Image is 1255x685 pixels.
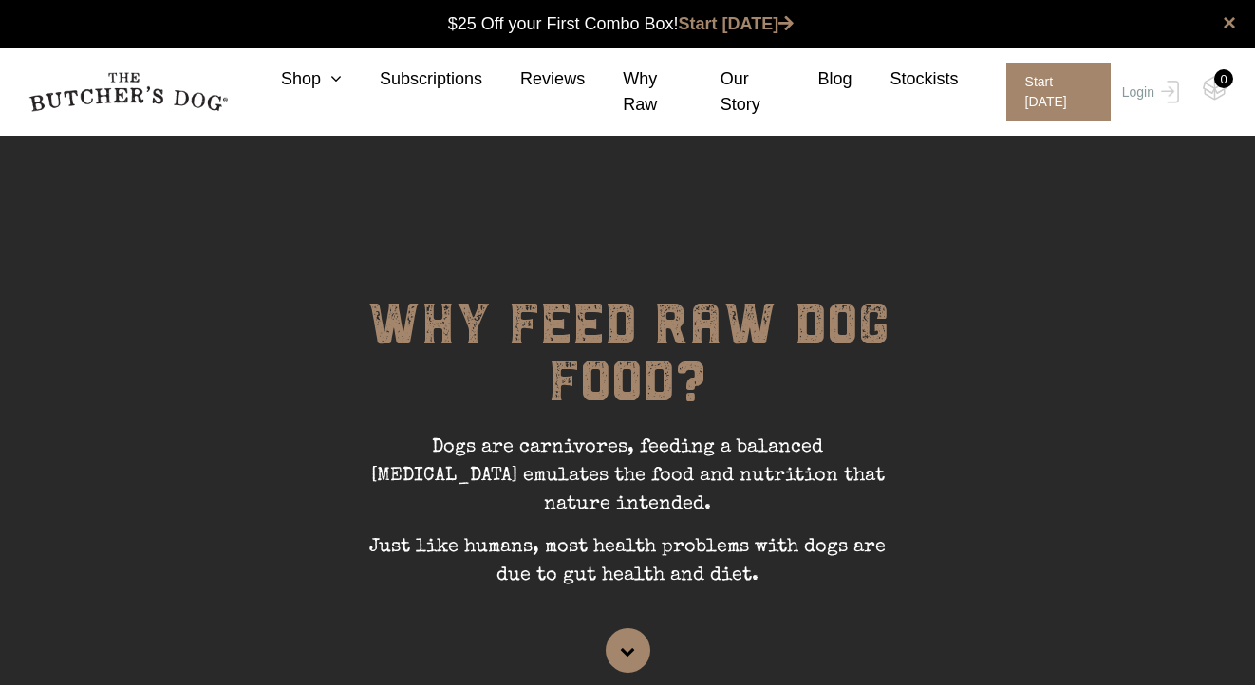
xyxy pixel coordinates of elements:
a: Shop [243,66,342,92]
a: Blog [780,66,852,92]
p: Dogs are carnivores, feeding a balanced [MEDICAL_DATA] emulates the food and nutrition that natur... [343,434,912,533]
a: Stockists [852,66,959,92]
a: Reviews [482,66,585,92]
a: Start [DATE] [679,14,795,33]
a: Why Raw [585,66,683,118]
img: TBD_Cart-Empty.png [1203,76,1227,101]
a: close [1223,11,1236,34]
h1: WHY FEED RAW DOG FOOD? [343,296,912,434]
div: 0 [1214,69,1233,88]
span: Start [DATE] [1006,63,1111,121]
a: Our Story [683,66,780,118]
a: Start [DATE] [987,63,1117,121]
a: Subscriptions [342,66,482,92]
p: Just like humans, most health problems with dogs are due to gut health and diet. [343,533,912,604]
a: Login [1117,63,1179,121]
